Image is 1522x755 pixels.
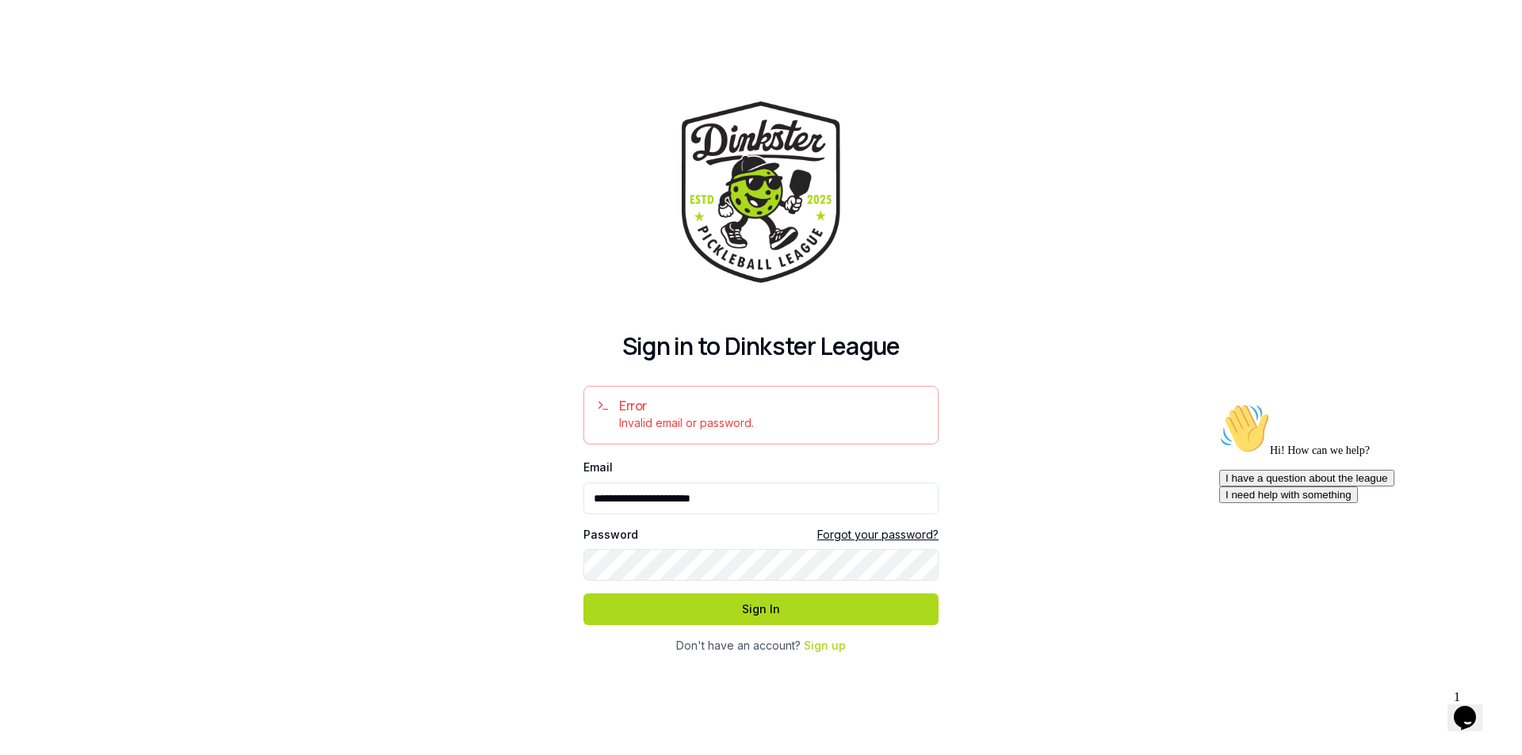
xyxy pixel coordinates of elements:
div: 👋Hi! How can we help?I have a question about the leagueI need help with something [6,6,292,106]
a: Forgot your password? [817,527,939,543]
button: Sign In [583,593,939,625]
img: Dinkster League Logo [682,101,840,283]
div: Invalid email or password. [597,415,925,431]
iframe: chat widget [1213,397,1498,676]
h2: Sign in to Dinkster League [583,332,939,360]
h5: Error [597,399,925,412]
button: I have a question about the league [6,73,182,90]
a: Sign up [804,639,846,652]
img: :wave: [6,6,57,57]
span: Hi! How can we help? [6,48,157,59]
label: Email [583,460,613,474]
iframe: chat widget [1447,684,1498,731]
div: Don't have an account? [583,638,939,654]
label: Password [583,529,638,540]
button: I need help with something [6,90,145,106]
